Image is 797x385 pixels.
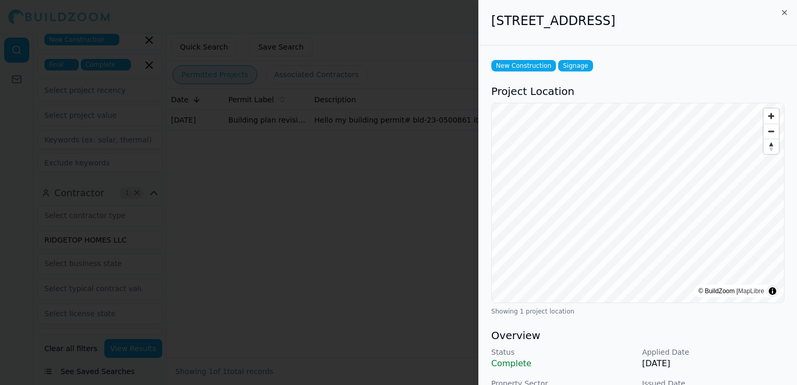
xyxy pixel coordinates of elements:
h3: Overview [491,328,784,343]
a: MapLibre [738,287,764,295]
p: Applied Date [642,347,784,357]
canvas: Map [492,103,784,303]
div: Showing 1 project location [491,307,784,316]
button: Zoom in [764,109,779,124]
div: © BuildZoom | [698,286,764,296]
p: Status [491,347,634,357]
summary: Toggle attribution [766,285,779,297]
p: Complete [491,357,634,370]
p: [DATE] [642,357,784,370]
button: Zoom out [764,124,779,139]
h3: Project Location [491,84,784,99]
button: Reset bearing to north [764,139,779,154]
span: New Construction [491,60,556,71]
h2: [STREET_ADDRESS] [491,13,784,29]
span: Signage [558,60,593,71]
